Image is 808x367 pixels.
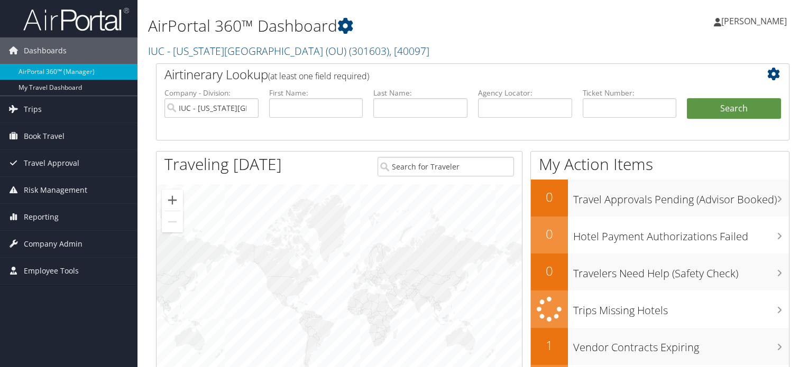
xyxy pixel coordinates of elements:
[531,336,568,354] h2: 1
[573,224,789,244] h3: Hotel Payment Authorizations Failed
[269,88,363,98] label: First Name:
[531,153,789,175] h1: My Action Items
[687,98,781,119] button: Search
[24,231,82,257] span: Company Admin
[148,15,581,37] h1: AirPortal 360™ Dashboard
[349,44,389,58] span: ( 301603 )
[478,88,572,98] label: Agency Locator:
[164,153,282,175] h1: Traveling [DATE]
[23,7,129,32] img: airportal-logo.png
[531,188,568,206] h2: 0
[148,44,429,58] a: IUC - [US_STATE][GEOGRAPHIC_DATA] (OU)
[164,65,728,83] h2: Airtinerary Lookup
[162,211,183,232] button: Zoom out
[573,335,789,355] h3: Vendor Contracts Expiring
[24,177,87,203] span: Risk Management
[531,180,789,217] a: 0Travel Approvals Pending (Advisor Booked)
[573,298,789,318] h3: Trips Missing Hotels
[531,262,568,280] h2: 0
[24,123,65,149] span: Book Travel
[373,88,467,98] label: Last Name:
[24,258,79,284] span: Employee Tools
[531,253,789,290] a: 0Travelers Need Help (Safety Check)
[721,15,787,27] span: [PERSON_NAME]
[531,225,568,243] h2: 0
[378,157,514,176] input: Search for Traveler
[24,204,59,230] span: Reporting
[162,190,183,211] button: Zoom in
[573,187,789,207] h3: Travel Approvals Pending (Advisor Booked)
[531,217,789,253] a: 0Hotel Payment Authorizations Failed
[24,37,67,64] span: Dashboards
[389,44,429,58] span: , [ 40097 ]
[573,261,789,281] h3: Travelers Need Help (Safety Check)
[24,96,42,123] span: Trips
[714,5,797,37] a: [PERSON_NAME]
[24,150,79,176] span: Travel Approval
[531,328,789,365] a: 1Vendor Contracts Expiring
[531,290,789,328] a: Trips Missing Hotels
[164,88,259,98] label: Company - Division:
[583,88,677,98] label: Ticket Number:
[268,70,369,82] span: (at least one field required)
